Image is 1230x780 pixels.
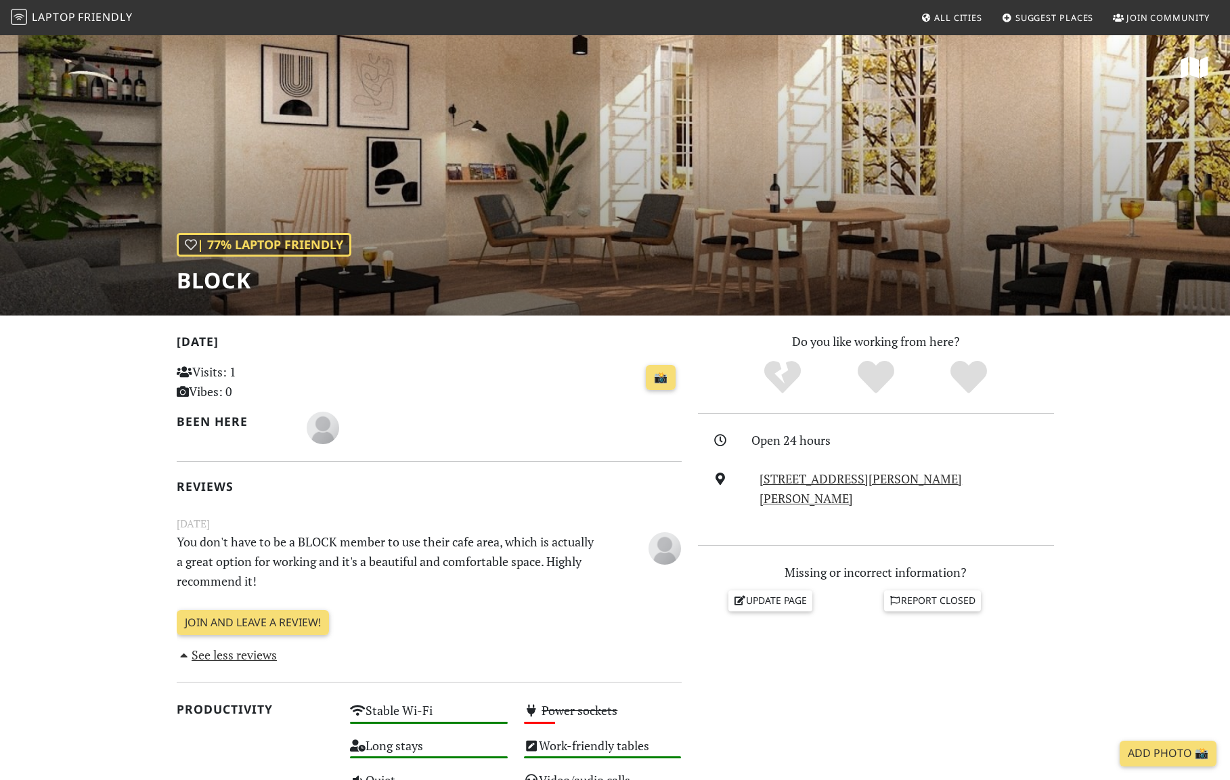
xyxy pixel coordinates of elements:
[728,590,812,611] a: Update page
[516,735,690,769] div: Work-friendly tables
[177,479,682,494] h2: Reviews
[177,334,682,354] h2: [DATE]
[177,414,291,429] h2: Been here
[78,9,132,24] span: Friendly
[307,418,339,435] span: Sohila Sawhney
[751,431,1061,450] div: Open 24 hours
[646,365,676,391] a: 📸
[11,6,133,30] a: LaptopFriendly LaptopFriendly
[922,359,1015,396] div: Definitely!
[11,9,27,25] img: LaptopFriendly
[698,332,1054,351] p: Do you like working from here?
[177,647,278,663] a: See less reviews
[649,538,681,555] span: Sohila Sawhney
[760,471,962,506] a: [STREET_ADDRESS][PERSON_NAME][PERSON_NAME]
[177,267,351,293] h1: BLOCK
[169,532,603,590] p: You don't have to be a BLOCK member to use their cafe area, which is actually a great option for ...
[177,610,329,636] a: Join and leave a review!
[736,359,829,396] div: No
[1120,741,1216,766] a: Add Photo 📸
[829,359,923,396] div: Yes
[542,702,617,718] s: Power sockets
[649,532,681,565] img: blank-535327c66bd565773addf3077783bbfce4b00ec00e9fd257753287c682c7fa38.png
[884,590,982,611] a: Report closed
[342,735,516,769] div: Long stays
[915,5,988,30] a: All Cities
[177,362,334,402] p: Visits: 1 Vibes: 0
[342,699,516,734] div: Stable Wi-Fi
[177,233,351,257] div: | 77% Laptop Friendly
[1107,5,1215,30] a: Join Community
[1015,12,1094,24] span: Suggest Places
[307,412,339,444] img: blank-535327c66bd565773addf3077783bbfce4b00ec00e9fd257753287c682c7fa38.png
[934,12,982,24] span: All Cities
[1126,12,1210,24] span: Join Community
[996,5,1099,30] a: Suggest Places
[169,515,690,532] small: [DATE]
[32,9,76,24] span: Laptop
[177,702,334,716] h2: Productivity
[698,563,1054,582] p: Missing or incorrect information?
